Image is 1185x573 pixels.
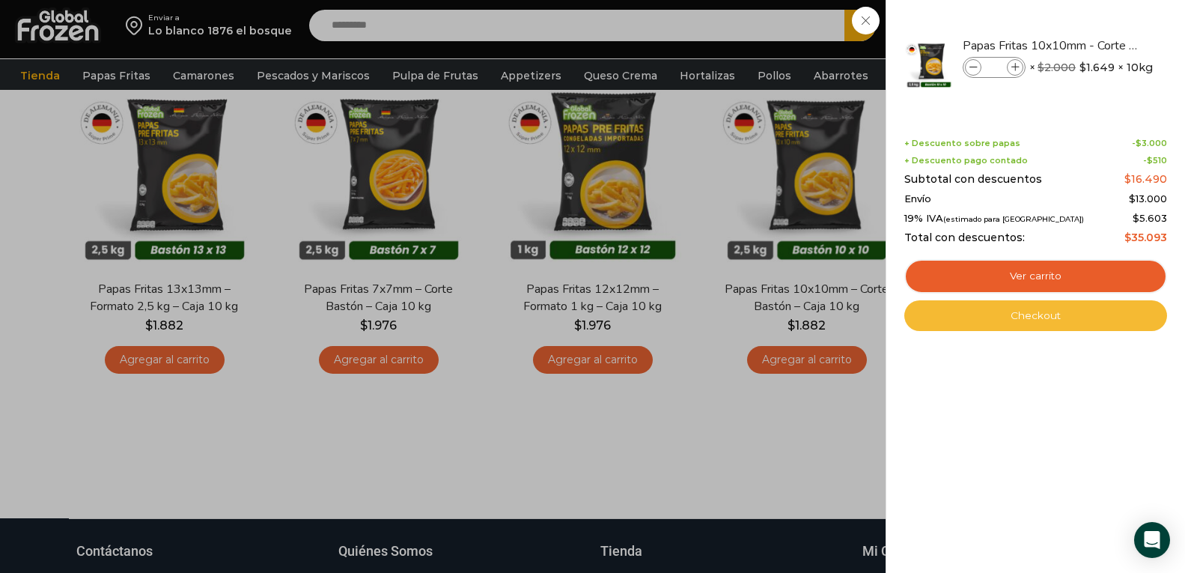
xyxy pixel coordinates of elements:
bdi: 3.000 [1136,138,1167,148]
span: + Descuento sobre papas [904,139,1020,148]
a: Ver carrito [904,259,1167,294]
bdi: 510 [1147,155,1167,166]
bdi: 13.000 [1129,192,1167,204]
span: $ [1136,138,1142,148]
bdi: 35.093 [1124,231,1167,244]
span: + Descuento pago contado [904,156,1028,166]
bdi: 16.490 [1124,172,1167,186]
span: - [1132,139,1167,148]
a: Papas Fritas 10x10mm - Corte Bastón - Caja 10 kg [963,37,1141,54]
input: Product quantity [983,59,1005,76]
span: - [1143,156,1167,166]
a: Checkout [904,300,1167,332]
span: 19% IVA [904,213,1084,225]
span: $ [1129,192,1136,204]
span: Envío [904,193,931,205]
small: (estimado para [GEOGRAPHIC_DATA]) [943,215,1084,223]
span: $ [1147,155,1153,166]
bdi: 1.649 [1079,60,1115,75]
span: $ [1124,231,1131,244]
span: Total con descuentos: [904,231,1025,244]
span: $ [1124,172,1131,186]
bdi: 2.000 [1038,61,1076,74]
div: Open Intercom Messenger [1134,522,1170,558]
span: $ [1133,212,1139,224]
span: $ [1079,60,1086,75]
span: $ [1038,61,1044,74]
span: Subtotal con descuentos [904,173,1042,186]
span: 5.603 [1133,212,1167,224]
span: × × 10kg [1029,57,1153,78]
